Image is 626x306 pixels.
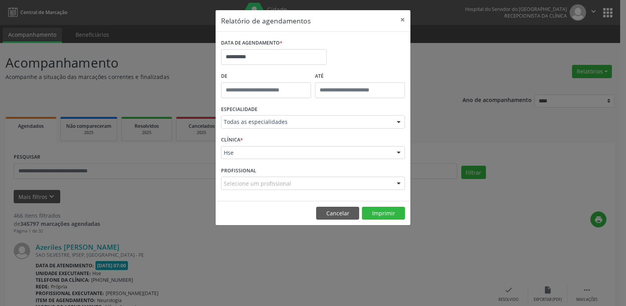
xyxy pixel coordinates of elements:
span: Selecione um profissional [224,179,291,188]
label: De [221,70,311,82]
span: Todas as especialidades [224,118,389,126]
button: Imprimir [362,207,405,220]
label: ATÉ [315,70,405,82]
span: Hse [224,149,389,157]
label: CLÍNICA [221,134,243,146]
button: Cancelar [316,207,359,220]
label: DATA DE AGENDAMENTO [221,37,282,49]
label: ESPECIALIDADE [221,104,257,116]
button: Close [395,10,410,29]
h5: Relatório de agendamentos [221,16,311,26]
label: PROFISSIONAL [221,165,256,177]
